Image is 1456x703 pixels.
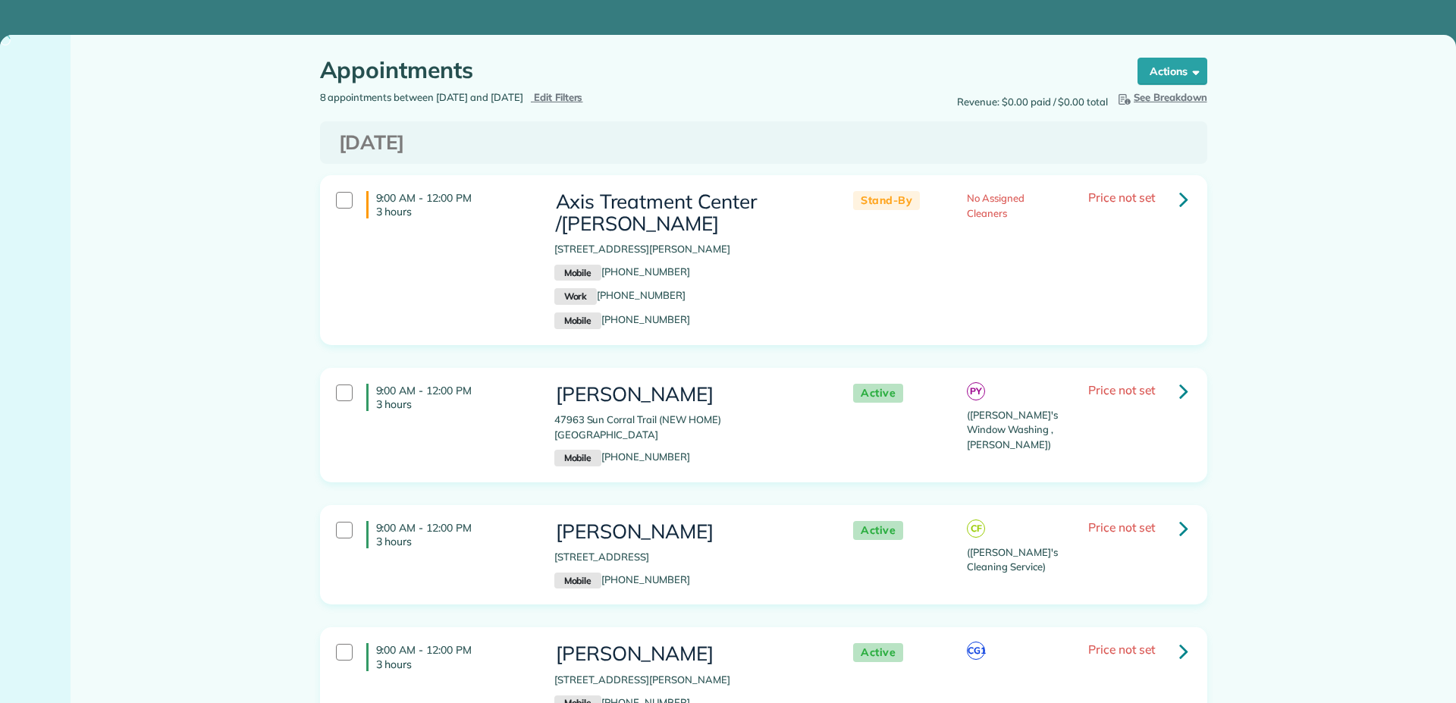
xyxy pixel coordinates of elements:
p: 3 hours [376,535,532,548]
a: Mobile[PHONE_NUMBER] [554,450,690,463]
span: Stand-By [853,191,920,210]
p: 3 hours [376,205,532,218]
small: Work [554,288,597,305]
div: 8 appointments between [DATE] and [DATE] [309,90,764,105]
a: Mobile[PHONE_NUMBER] [554,573,690,585]
span: Price not set [1088,519,1155,535]
p: 3 hours [376,397,532,411]
h1: Appointments [320,58,1109,83]
a: Mobile[PHONE_NUMBER] [554,265,690,278]
p: [STREET_ADDRESS][PERSON_NAME] [554,673,823,688]
a: Mobile[PHONE_NUMBER] [554,313,690,325]
h4: 9:00 AM - 12:00 PM [366,191,532,218]
h3: Axis Treatment Center /[PERSON_NAME] [554,191,823,234]
span: No Assigned Cleaners [967,192,1025,219]
span: Revenue: $0.00 paid / $0.00 total [957,95,1108,110]
h3: [PERSON_NAME] [554,643,823,665]
h3: [PERSON_NAME] [554,384,823,406]
p: [STREET_ADDRESS][PERSON_NAME] [554,242,823,257]
h3: [DATE] [339,132,1188,154]
span: Active [853,384,903,403]
small: Mobile [554,573,601,589]
span: ([PERSON_NAME]'s Window Washing , [PERSON_NAME]) [967,409,1057,450]
h3: [PERSON_NAME] [554,521,823,543]
h4: 9:00 AM - 12:00 PM [366,384,532,411]
span: Price not set [1088,642,1155,657]
h4: 9:00 AM - 12:00 PM [366,521,532,548]
span: Active [853,643,903,662]
span: CF [967,519,985,538]
a: Work[PHONE_NUMBER] [554,289,686,301]
span: Price not set [1088,190,1155,205]
p: 3 hours [376,657,532,671]
small: Mobile [554,450,601,466]
small: Mobile [554,265,601,281]
span: Edit Filters [534,91,583,103]
button: See Breakdown [1116,90,1207,105]
a: Edit Filters [531,91,583,103]
h4: 9:00 AM - 12:00 PM [366,643,532,670]
p: 47963 Sun Corral Trail (NEW HOME) [GEOGRAPHIC_DATA] [554,413,823,442]
p: [STREET_ADDRESS] [554,550,823,565]
span: CG1 [967,642,985,660]
small: Mobile [554,312,601,329]
span: Active [853,521,903,540]
span: ([PERSON_NAME]'s Cleaning Service) [967,546,1057,573]
span: Price not set [1088,382,1155,397]
span: PY [967,382,985,400]
button: Actions [1137,58,1207,85]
